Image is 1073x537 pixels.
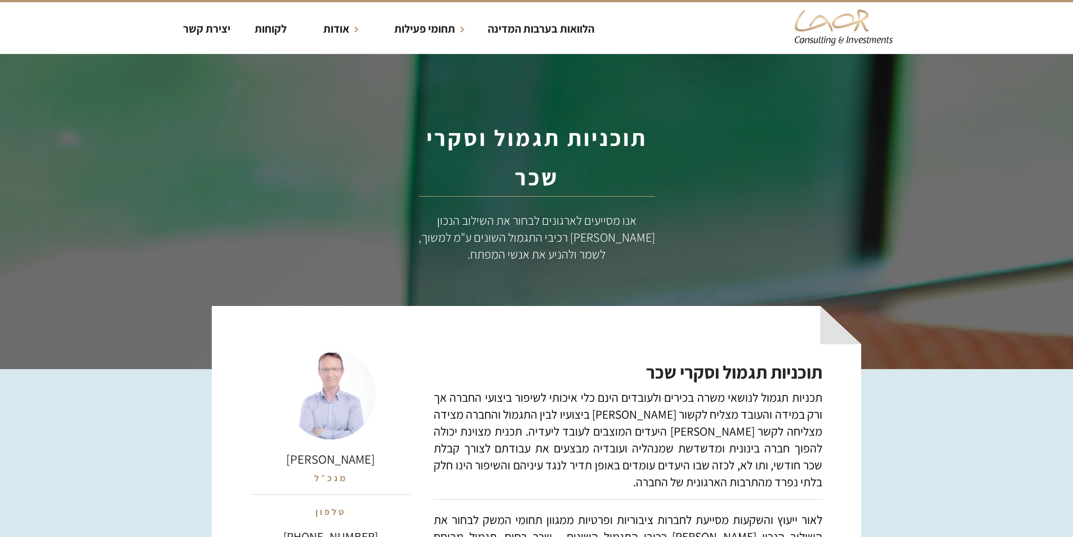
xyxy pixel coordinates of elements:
p: תכניות תגמול לנושאי משרה בכירים ולעובדים הינם כלי איכותי לשיפור ביצועי החברה אך ורק במידה והעובד ... [434,389,822,490]
div: הלוואות בערבות המדינה [488,20,594,37]
a: יצירת קשר [179,2,235,53]
div: מנכ״ל [251,473,411,483]
img: Laor Consulting & Investments Logo [793,8,894,47]
a: [PERSON_NAME] [286,451,375,467]
a: לקוחות [250,2,291,53]
div: אודות [306,2,372,53]
div: טלפון [259,507,403,517]
div: אנו מסייעים לארגונים לבחור את השילוב הנכון [PERSON_NAME] רכיבי התגמול השונים ע"מ למשוך, לשמר ולהנ... [418,212,655,263]
h1: תוכניות תגמול וסקרי שכר [418,118,655,197]
strong: אודות [323,21,349,36]
a: home [793,2,894,53]
a: הלוואות בערבות המדינה [483,2,599,53]
strong: תוכניות תגמול וסקרי שכר [646,360,822,384]
strong: תחומי פעילות​ [394,21,455,36]
div: תחומי פעילות​ [377,2,478,53]
div: לקוחות [255,20,287,37]
div: יצירת קשר [183,20,230,37]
